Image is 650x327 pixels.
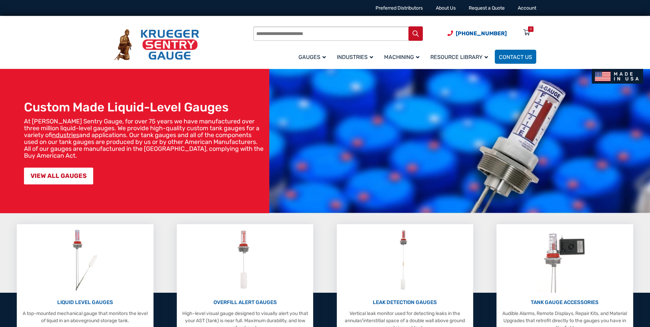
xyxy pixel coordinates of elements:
[52,131,79,139] a: industries
[391,228,418,293] img: Leak Detection Gauges
[298,54,326,60] span: Gauges
[537,228,592,293] img: Tank Gauge Accessories
[24,118,266,159] p: At [PERSON_NAME] Sentry Gauge, for over 75 years we have manufactured over three million liquid-l...
[24,100,266,114] h1: Custom Made Liquid-Level Gauges
[230,228,260,293] img: Overfill Alert Gauges
[592,69,643,84] img: Made In USA
[114,29,199,61] img: Krueger Sentry Gauge
[20,310,150,324] p: A top-mounted mechanical gauge that monitors the level of liquid in an aboveground storage tank.
[337,54,373,60] span: Industries
[495,50,536,64] a: Contact Us
[294,49,333,65] a: Gauges
[456,30,507,37] span: [PHONE_NUMBER]
[447,29,507,38] a: Phone Number (920) 434-8860
[499,54,532,60] span: Contact Us
[180,299,310,306] p: OVERFILL ALERT GAUGES
[24,168,93,184] a: VIEW ALL GAUGES
[530,26,532,32] div: 0
[469,5,505,11] a: Request a Quote
[333,49,380,65] a: Industries
[380,49,426,65] a: Machining
[430,54,488,60] span: Resource Library
[500,299,629,306] p: TANK GAUGE ACCESSORIES
[67,228,103,293] img: Liquid Level Gauges
[518,5,536,11] a: Account
[376,5,423,11] a: Preferred Distributors
[436,5,456,11] a: About Us
[384,54,419,60] span: Machining
[426,49,495,65] a: Resource Library
[20,299,150,306] p: LIQUID LEVEL GAUGES
[340,299,470,306] p: LEAK DETECTION GAUGES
